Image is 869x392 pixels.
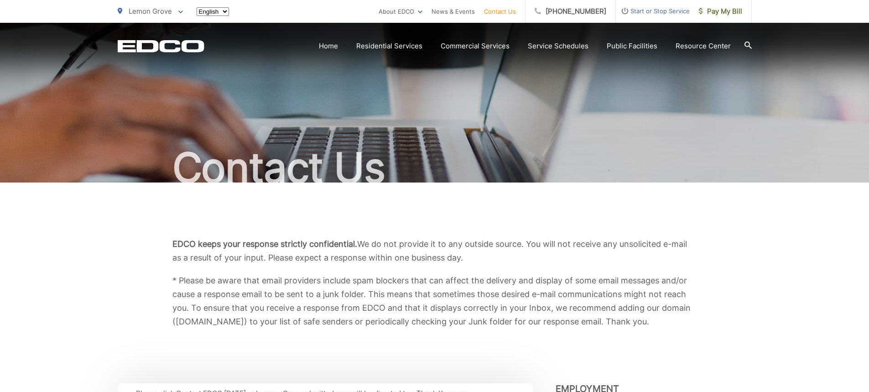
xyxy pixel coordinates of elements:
p: We do not provide it to any outside source. You will not receive any unsolicited e-mail as a resu... [172,237,697,265]
span: Pay My Bill [699,6,742,17]
a: Service Schedules [528,41,588,52]
a: News & Events [432,6,475,17]
a: About EDCO [379,6,422,17]
a: Public Facilities [607,41,657,52]
a: Commercial Services [441,41,510,52]
p: * Please be aware that email providers include spam blockers that can affect the delivery and dis... [172,274,697,329]
a: Residential Services [356,41,422,52]
select: Select a language [197,7,229,16]
b: EDCO keeps your response strictly confidential. [172,239,357,249]
a: Resource Center [676,41,731,52]
span: Lemon Grove [129,7,172,16]
a: EDCD logo. Return to the homepage. [118,40,204,52]
a: Contact Us [484,6,516,17]
h1: Contact Us [118,145,752,191]
a: Home [319,41,338,52]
